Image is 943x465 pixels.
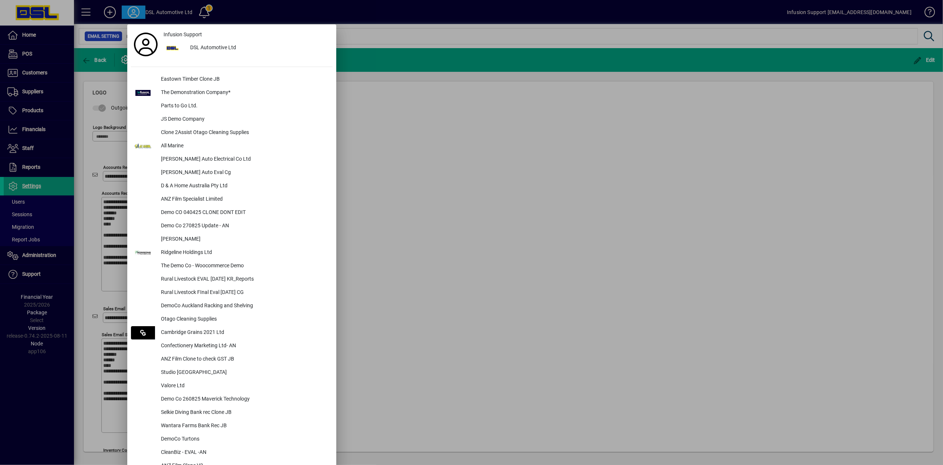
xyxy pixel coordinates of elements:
button: DSL Automotive Ltd [161,41,333,55]
button: Studio [GEOGRAPHIC_DATA] [131,366,333,379]
button: Otago Cleaning Supplies [131,313,333,326]
div: Ridgeline Holdings Ltd [155,246,333,260]
div: Wantara Farms Bank Rec JB [155,419,333,433]
button: [PERSON_NAME] Auto Electrical Co Ltd [131,153,333,166]
button: DemoCo Turtons [131,433,333,446]
button: Demo CO 040425 CLONE DONT EDIT [131,206,333,220]
div: Otago Cleaning Supplies [155,313,333,326]
span: Infusion Support [164,31,202,39]
button: Wantara Farms Bank Rec JB [131,419,333,433]
img: contain [7,7,64,31]
div: Selkie Diving Bank rec Clone JB [155,406,333,419]
div: Confectionery Marketing Ltd- AN [155,339,333,353]
div: Rural Livestock EVAL [DATE] KR_Reports [155,273,333,286]
div: ANZ Film Specialist Limited [155,193,333,206]
button: CleanBiz - EVAL -AN [131,446,333,459]
button: All Marine [131,140,333,153]
div: Valore Ltd [155,379,333,393]
button: Demo Co 260825 Maverick Technology [131,393,333,406]
button: Ridgeline Holdings Ltd [131,246,333,260]
button: Parts to Go Ltd. [131,100,333,113]
div: Rural Livestock FInal Eval [DATE] CG [155,286,333,300]
div: CleanBiz - EVAL -AN [155,446,333,459]
div: Demo Co 270825 Update - AN [155,220,333,233]
button: Cambridge Grains 2021 Ltd [131,326,333,339]
button: The Demo Co - Woocommerce Demo [131,260,333,273]
button: [PERSON_NAME] [131,233,333,246]
div: Cambridge Grains 2021 Ltd [155,326,333,339]
div: [PERSON_NAME] Auto Electrical Co Ltd [155,153,333,166]
button: ANZ Film Clone to check GST JB [131,353,333,366]
div: DemoCo Turtons [155,433,333,446]
div: Parts to Go Ltd. [155,100,333,113]
div: Studio [GEOGRAPHIC_DATA] [155,366,333,379]
button: Confectionery Marketing Ltd- AN [131,339,333,353]
div: The Demo Co - Woocommerce Demo [155,260,333,273]
div: [PERSON_NAME] Auto Eval Cg [155,166,333,180]
button: DemoCo Auckland Racking and Shelving [131,300,333,313]
button: D & A Home Australia Pty Ltd [131,180,333,193]
div: Demo Co 260825 Maverick Technology [155,393,333,406]
button: The Demonstration Company* [131,86,333,100]
p: Example email content. [7,52,825,58]
button: JS Demo Company [131,113,333,126]
div: All Marine [155,140,333,153]
a: Profile [131,38,161,51]
button: Valore Ltd [131,379,333,393]
div: JS Demo Company [155,113,333,126]
button: Clone 2Assist Otago Cleaning Supplies [131,126,333,140]
div: Eastown Timber Clone JB [155,73,333,86]
button: [PERSON_NAME] Auto Eval Cg [131,166,333,180]
button: Demo Co 270825 Update - AN [131,220,333,233]
a: Infusion Support [161,28,333,41]
div: [PERSON_NAME] [155,233,333,246]
button: Rural Livestock EVAL [DATE] KR_Reports [131,273,333,286]
div: D & A Home Australia Pty Ltd [155,180,333,193]
div: DemoCo Auckland Racking and Shelving [155,300,333,313]
button: ANZ Film Specialist Limited [131,193,333,206]
div: DSL Automotive Ltd [184,41,333,55]
button: Rural Livestock FInal Eval [DATE] CG [131,286,333,300]
div: The Demonstration Company* [155,86,333,100]
div: ANZ Film Clone to check GST JB [155,353,333,366]
button: Selkie Diving Bank rec Clone JB [131,406,333,419]
button: Eastown Timber Clone JB [131,73,333,86]
div: Clone 2Assist Otago Cleaning Supplies [155,126,333,140]
div: Demo CO 040425 CLONE DONT EDIT [155,206,333,220]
